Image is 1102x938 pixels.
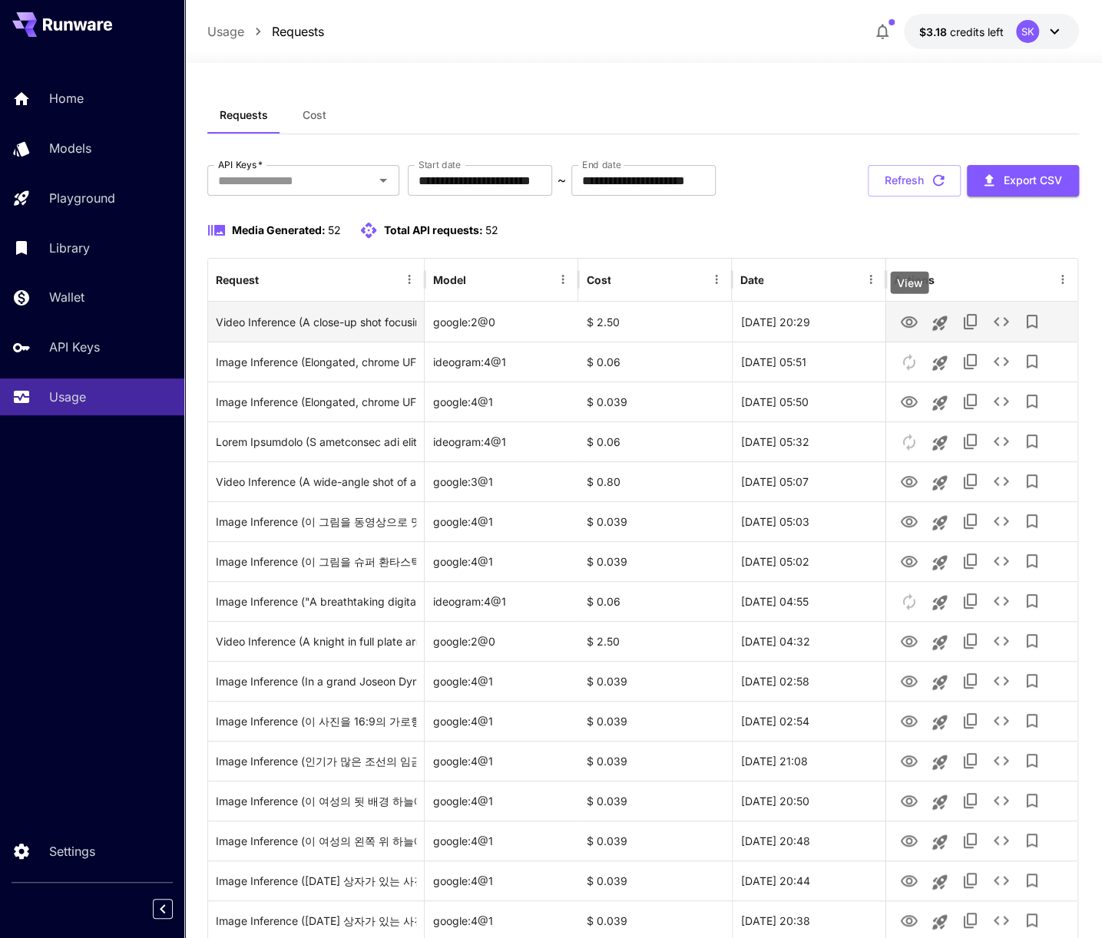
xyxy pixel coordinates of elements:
[216,273,259,286] div: Request
[919,25,950,38] span: $3.18
[894,904,925,936] button: View
[955,825,986,856] button: Copy TaskUUID
[894,545,925,576] button: View
[207,22,324,41] nav: breadcrumb
[216,821,417,860] div: Click to copy prompt
[732,421,885,461] div: 01 Oct, 2025 05:32
[986,546,1017,576] button: See details
[894,625,925,656] button: View
[232,223,326,236] span: Media Generated:
[955,346,986,377] button: Copy TaskUUID
[578,701,732,741] div: $ 0.039
[372,170,394,191] button: Open
[967,165,1079,197] button: Export CSV
[216,582,417,621] div: Click to copy prompt
[1017,586,1047,616] button: Add to library
[732,621,885,661] div: 01 Oct, 2025 04:32
[1017,306,1047,337] button: Add to library
[153,899,173,919] button: Collapse sidebar
[894,425,925,457] button: This media was created over 7 days ago and needs to be re-generated.
[1017,865,1047,896] button: Add to library
[986,586,1017,616] button: See details
[49,89,84,107] p: Home
[1017,825,1047,856] button: Add to library
[425,661,578,701] div: google:4@1
[1016,20,1039,43] div: SK
[1017,506,1047,537] button: Add to library
[894,784,925,816] button: View
[586,273,611,286] div: Cost
[894,385,925,417] button: View
[49,139,91,157] p: Models
[925,348,955,378] button: Launch in playground
[425,821,578,860] div: google:4@1
[919,24,1004,40] div: $3.178
[925,428,955,458] button: Launch in playground
[425,302,578,342] div: google:2@0
[894,505,925,537] button: View
[894,345,925,377] button: This media was created over 7 days ago and needs to be re-generated.
[1017,546,1047,576] button: Add to library
[384,223,483,236] span: Total API requests:
[216,462,417,501] div: Click to copy prompt
[272,22,324,41] a: Requests
[986,386,1017,417] button: See details
[49,239,90,257] p: Library
[207,22,244,41] a: Usage
[955,785,986,816] button: Copy TaskUUID
[612,269,634,290] button: Sort
[732,541,885,581] div: 01 Oct, 2025 05:02
[216,622,417,661] div: Click to copy prompt
[955,426,986,457] button: Copy TaskUUID
[925,547,955,578] button: Launch in playground
[955,586,986,616] button: Copy TaskUUID
[925,388,955,418] button: Launch in playground
[732,302,885,342] div: 02 Oct, 2025 20:29
[986,666,1017,696] button: See details
[216,382,417,421] div: Click to copy prompt
[425,501,578,541] div: google:4@1
[485,223,498,236] span: 52
[894,824,925,856] button: View
[925,627,955,658] button: Launch in playground
[49,338,100,356] p: API Keys
[732,342,885,381] div: 01 Oct, 2025 05:51
[552,269,574,290] button: Menu
[955,745,986,776] button: Copy TaskUUID
[1017,705,1047,736] button: Add to library
[216,741,417,781] div: Click to copy prompt
[925,308,955,339] button: Launch in playground
[425,860,578,900] div: google:4@1
[955,506,986,537] button: Copy TaskUUID
[732,821,885,860] div: 30 Sep, 2025 20:48
[425,621,578,661] div: google:2@0
[765,269,786,290] button: Sort
[925,467,955,498] button: Launch in playground
[925,707,955,738] button: Launch in playground
[894,306,925,337] button: View
[467,269,488,290] button: Sort
[216,781,417,821] div: Click to copy prompt
[49,842,95,860] p: Settings
[216,861,417,900] div: Click to copy prompt
[894,705,925,736] button: View
[419,158,461,171] label: Start date
[1017,346,1047,377] button: Add to library
[925,507,955,538] button: Launch in playground
[578,461,732,501] div: $ 0.80
[578,860,732,900] div: $ 0.039
[216,702,417,741] div: Click to copy prompt
[164,895,184,923] div: Collapse sidebar
[425,381,578,421] div: google:4@1
[706,269,727,290] button: Menu
[868,165,961,197] button: Refresh
[955,466,986,497] button: Copy TaskUUID
[740,273,763,286] div: Date
[425,461,578,501] div: google:3@1
[578,541,732,581] div: $ 0.039
[1017,426,1047,457] button: Add to library
[955,626,986,656] button: Copy TaskUUID
[425,581,578,621] div: ideogram:4@1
